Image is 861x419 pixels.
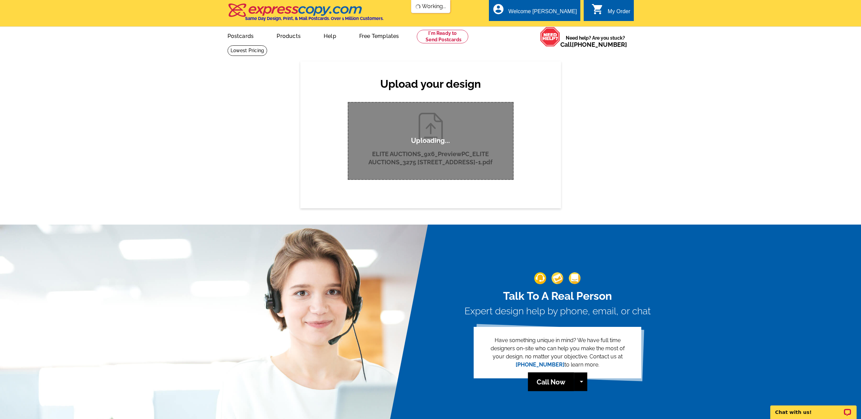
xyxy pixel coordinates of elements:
h4: Same Day Design, Print, & Mail Postcards. Over 1 Million Customers. [245,16,384,21]
img: support-img-2.png [552,272,563,284]
span: Call [560,41,627,48]
a: Call Now [528,373,574,391]
p: Uploading... [411,137,450,145]
h2: Talk To A Real Person [465,290,651,302]
a: Free Templates [348,27,410,43]
span: Need help? Are you stuck? [560,35,630,48]
p: Have something unique in mind? We have full time designers on-site who can help you make the most... [485,336,630,369]
img: support-img-1.png [534,272,546,284]
img: loading... [415,4,421,9]
h3: Expert design help by phone, email, or chat [465,306,651,317]
a: [PHONE_NUMBER] [572,41,627,48]
a: shopping_cart My Order [591,7,630,16]
iframe: LiveChat chat widget [766,398,861,419]
a: Products [266,27,311,43]
h2: Upload your design [341,78,520,90]
a: Same Day Design, Print, & Mail Postcards. Over 1 Million Customers. [228,8,384,21]
i: shopping_cart [591,3,604,15]
a: [PHONE_NUMBER] [516,361,564,368]
img: help [540,27,560,47]
div: Welcome [PERSON_NAME] [509,8,577,18]
a: Help [313,27,347,43]
a: Postcards [217,27,265,43]
div: My Order [608,8,630,18]
img: support-img-3_1.png [569,272,581,284]
i: account_circle [492,3,504,15]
